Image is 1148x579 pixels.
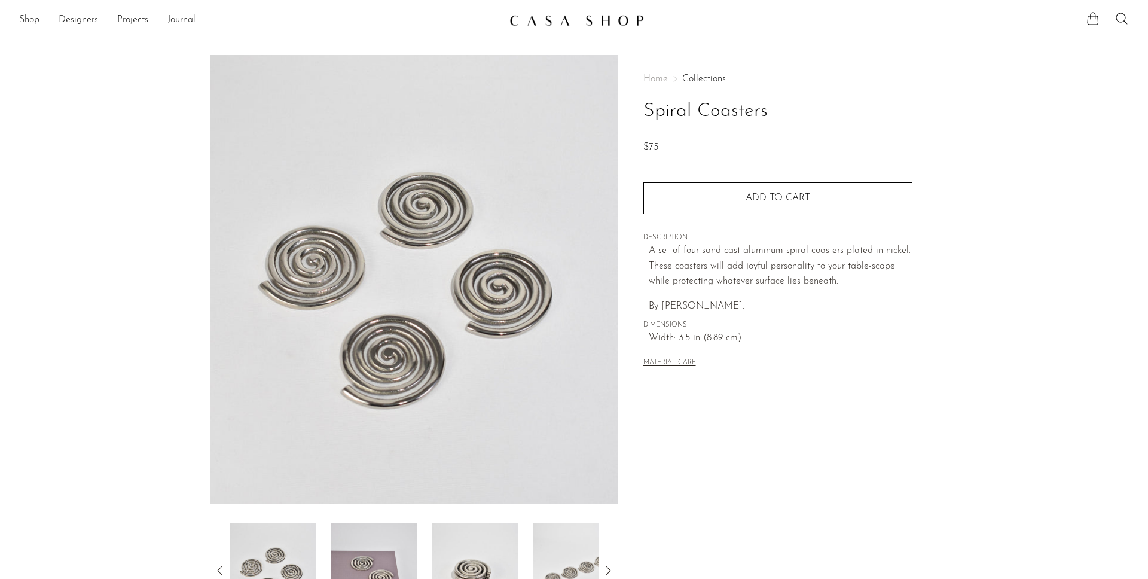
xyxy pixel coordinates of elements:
[643,359,696,368] button: MATERIAL CARE
[117,13,148,28] a: Projects
[167,13,196,28] a: Journal
[19,10,500,31] ul: NEW HEADER MENU
[643,142,658,152] span: $75
[746,193,810,203] span: Add to cart
[682,74,726,84] a: Collections
[643,320,912,331] span: DIMENSIONS
[59,13,98,28] a: Designers
[19,10,500,31] nav: Desktop navigation
[649,246,911,286] span: A set of four sand-cast aluminum spiral coasters plated in nickel. These coasters will add joyful...
[643,74,668,84] span: Home
[643,96,912,127] h1: Spiral Coasters
[210,55,618,504] img: Spiral Coasters
[643,233,912,243] span: DESCRIPTION
[649,331,912,346] span: Width: 3.5 in (8.89 cm)
[19,13,39,28] a: Shop
[649,301,744,311] span: By [PERSON_NAME].
[643,74,912,84] nav: Breadcrumbs
[643,182,912,214] button: Add to cart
